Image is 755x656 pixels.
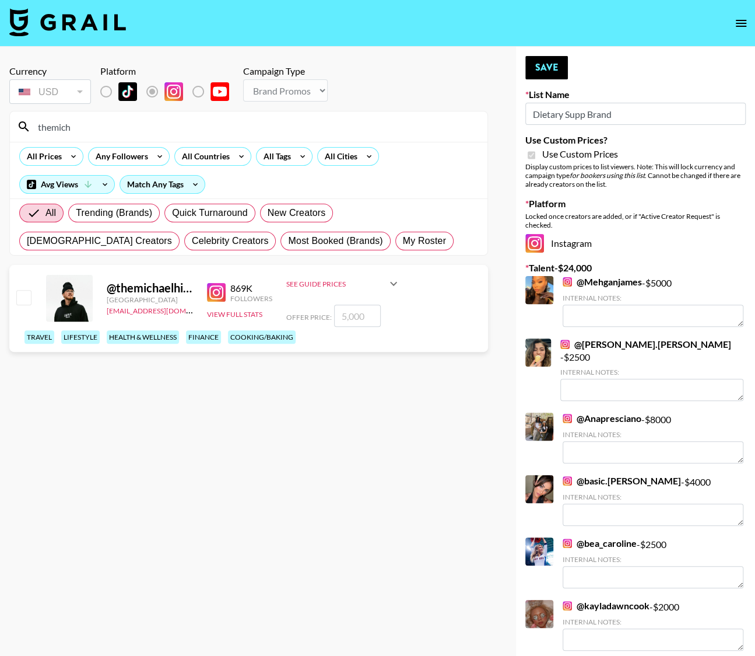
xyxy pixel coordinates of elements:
div: Currency is locked to USD [9,77,91,106]
div: See Guide Prices [286,280,387,288]
a: [EMAIL_ADDRESS][DOMAIN_NAME] [107,304,224,315]
a: @basic.[PERSON_NAME] [563,475,681,487]
div: Internal Notes: [563,555,743,564]
div: Campaign Type [243,65,328,77]
div: Internal Notes: [563,294,743,302]
div: Avg Views [20,176,114,193]
img: Instagram [563,414,572,423]
div: finance [186,330,221,344]
div: Platform [100,65,238,77]
div: Instagram [525,234,746,253]
img: YouTube [210,82,229,101]
div: [GEOGRAPHIC_DATA] [107,295,193,304]
span: All [45,206,56,220]
div: All Prices [20,148,64,165]
a: @bea_caroline [563,538,637,549]
a: @kayladawncook [563,600,649,612]
div: lifestyle [61,330,100,344]
img: Instagram [563,476,572,486]
img: Instagram [525,234,544,253]
img: TikTok [118,82,137,101]
div: - $ 2500 [560,339,743,401]
span: Celebrity Creators [192,234,269,248]
div: Locked once creators are added, or if "Active Creator Request" is checked. [525,212,746,229]
a: @[PERSON_NAME].[PERSON_NAME] [560,339,731,350]
div: Followers [230,294,272,303]
button: View Full Stats [207,310,262,319]
div: Any Followers [89,148,150,165]
div: Internal Notes: [563,493,743,501]
a: @Mehganjames [563,276,642,288]
div: Display custom prices to list viewers. Note: This will lock currency and campaign type . Cannot b... [525,162,746,189]
div: See Guide Prices [286,270,401,298]
input: Search by User Name [31,117,480,136]
img: Instagram [563,277,572,287]
div: List locked to Instagram. [100,79,238,104]
div: @ themichaelhickey [107,281,193,295]
label: Platform [525,198,746,210]
img: Instagram [207,283,226,302]
div: - $ 2000 [563,600,743,651]
span: Trending (Brands) [76,206,152,220]
img: Instagram [560,340,570,349]
div: cooking/baking [228,330,296,344]
div: Internal Notes: [563,430,743,439]
span: Use Custom Prices [542,148,618,160]
div: All Countries [175,148,232,165]
div: Match Any Tags [120,176,205,193]
img: Instagram [563,539,572,548]
a: @Anapresciano [563,413,641,424]
div: - $ 8000 [563,413,743,463]
div: travel [24,330,54,344]
span: [DEMOGRAPHIC_DATA] Creators [27,234,172,248]
div: Currency [9,65,91,77]
span: Offer Price: [286,313,332,322]
em: for bookers using this list [570,171,645,180]
span: My Roster [403,234,446,248]
div: - $ 2500 [563,538,743,588]
label: Talent - $ 24,000 [525,262,746,274]
span: New Creators [268,206,326,220]
div: All Tags [257,148,293,165]
div: - $ 5000 [563,276,743,327]
img: Grail Talent [9,8,126,36]
label: Use Custom Prices? [525,134,746,146]
button: Save [525,56,568,79]
div: Internal Notes: [560,368,743,376]
div: Internal Notes: [563,617,743,626]
div: USD [12,82,89,102]
div: All Cities [318,148,360,165]
div: 869K [230,282,272,294]
div: - $ 4000 [563,475,743,526]
input: 5,000 [334,305,381,327]
img: Instagram [164,82,183,101]
button: open drawer [729,12,753,35]
label: List Name [525,89,746,100]
span: Most Booked (Brands) [288,234,382,248]
span: Quick Turnaround [172,206,248,220]
div: health & wellness [107,330,179,344]
img: Instagram [563,601,572,610]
